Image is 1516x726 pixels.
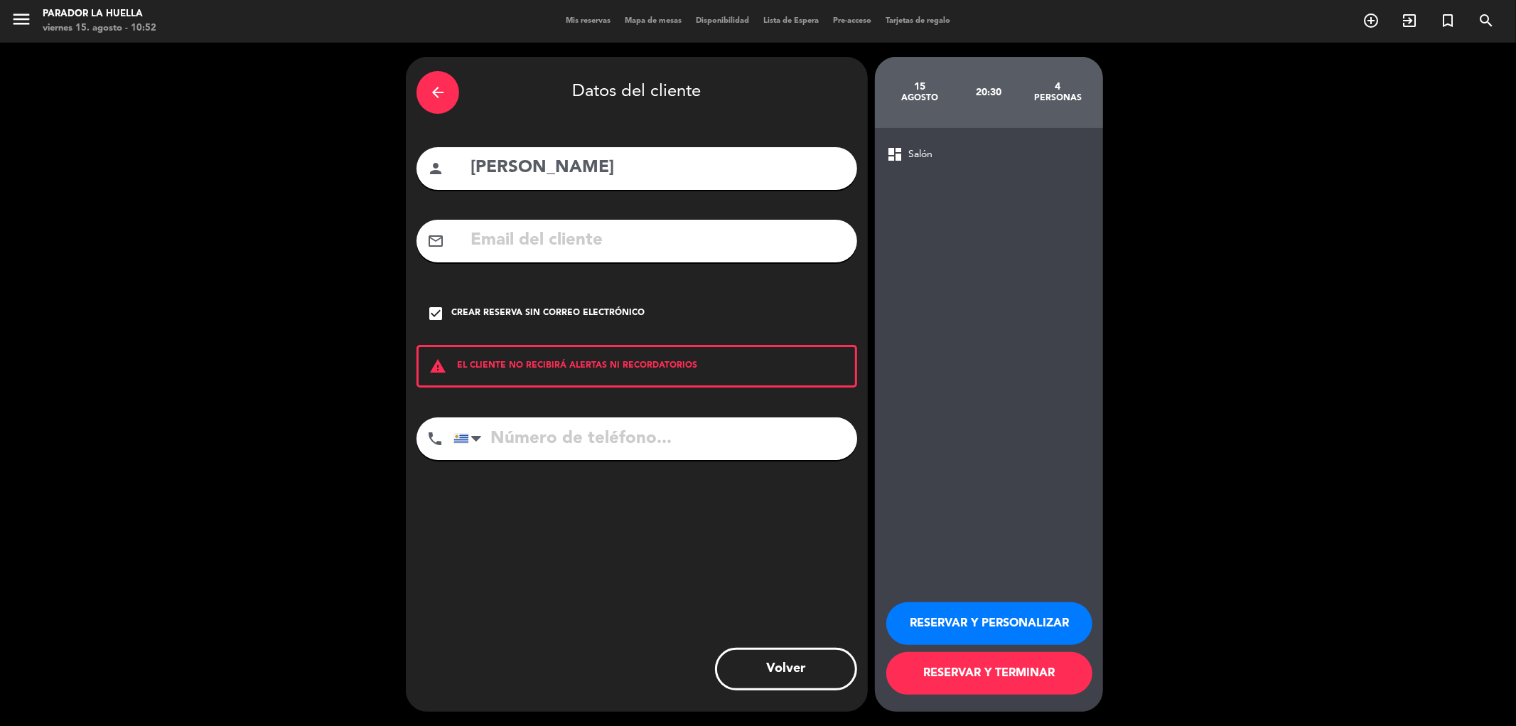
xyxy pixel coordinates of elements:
div: 4 [1023,81,1092,92]
i: warning [419,358,457,375]
div: personas [1023,92,1092,104]
i: search [1478,12,1495,29]
button: RESERVAR Y PERSONALIZAR [886,602,1092,645]
i: add_circle_outline [1362,12,1380,29]
button: menu [11,9,32,35]
button: RESERVAR Y TERMINAR [886,652,1092,695]
div: Parador La Huella [43,7,156,21]
i: mail_outline [427,233,444,250]
span: Salón [908,146,932,163]
span: Pre-acceso [826,17,878,25]
i: arrow_back [429,84,446,101]
div: EL CLIENTE NO RECIBIRÁ ALERTAS NI RECORDATORIOS [416,345,857,388]
input: Número de teléfono... [453,417,857,460]
span: Tarjetas de regalo [878,17,957,25]
div: 15 [886,81,955,92]
div: Datos del cliente [416,68,857,117]
div: Crear reserva sin correo electrónico [451,306,645,321]
input: Email del cliente [469,226,846,255]
span: dashboard [886,146,903,163]
i: phone [426,430,443,447]
button: Volver [715,648,857,690]
input: Nombre del cliente [469,154,846,183]
i: person [427,160,444,177]
div: viernes 15. agosto - 10:52 [43,21,156,36]
i: menu [11,9,32,30]
div: Uruguay: +598 [454,418,487,459]
div: 20:30 [955,68,1023,117]
span: Mis reservas [559,17,618,25]
span: Disponibilidad [689,17,756,25]
span: Mapa de mesas [618,17,689,25]
i: turned_in_not [1439,12,1456,29]
span: Lista de Espera [756,17,826,25]
i: check_box [427,305,444,322]
i: exit_to_app [1401,12,1418,29]
div: agosto [886,92,955,104]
